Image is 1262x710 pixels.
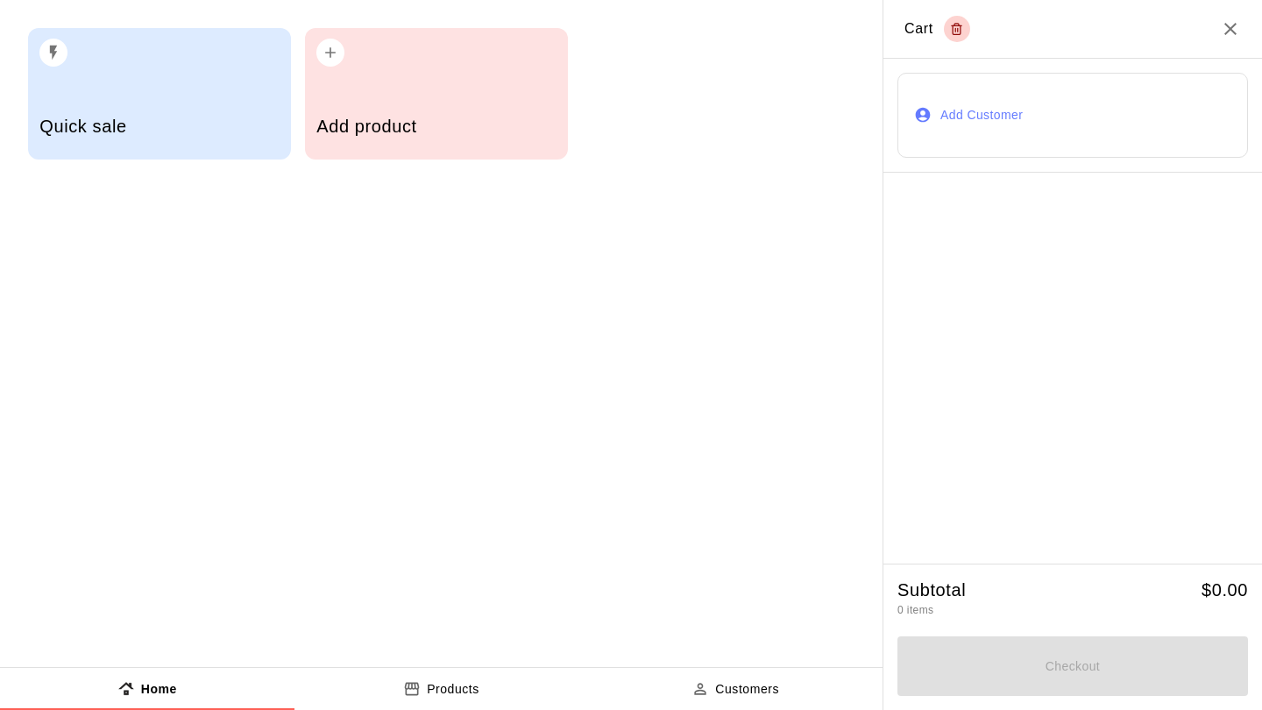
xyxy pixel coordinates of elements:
p: Products [427,680,479,699]
span: 0 items [897,604,933,616]
p: Home [141,680,177,699]
button: Add product [305,28,568,160]
p: Customers [715,680,779,699]
button: Add Customer [897,73,1248,158]
button: Quick sale [28,28,291,160]
div: Cart [904,16,970,42]
button: Empty cart [944,16,970,42]
h5: Add product [316,115,556,138]
h5: $ 0.00 [1202,579,1248,602]
h5: Quick sale [39,115,279,138]
h5: Subtotal [897,579,966,602]
button: Close [1220,18,1241,39]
